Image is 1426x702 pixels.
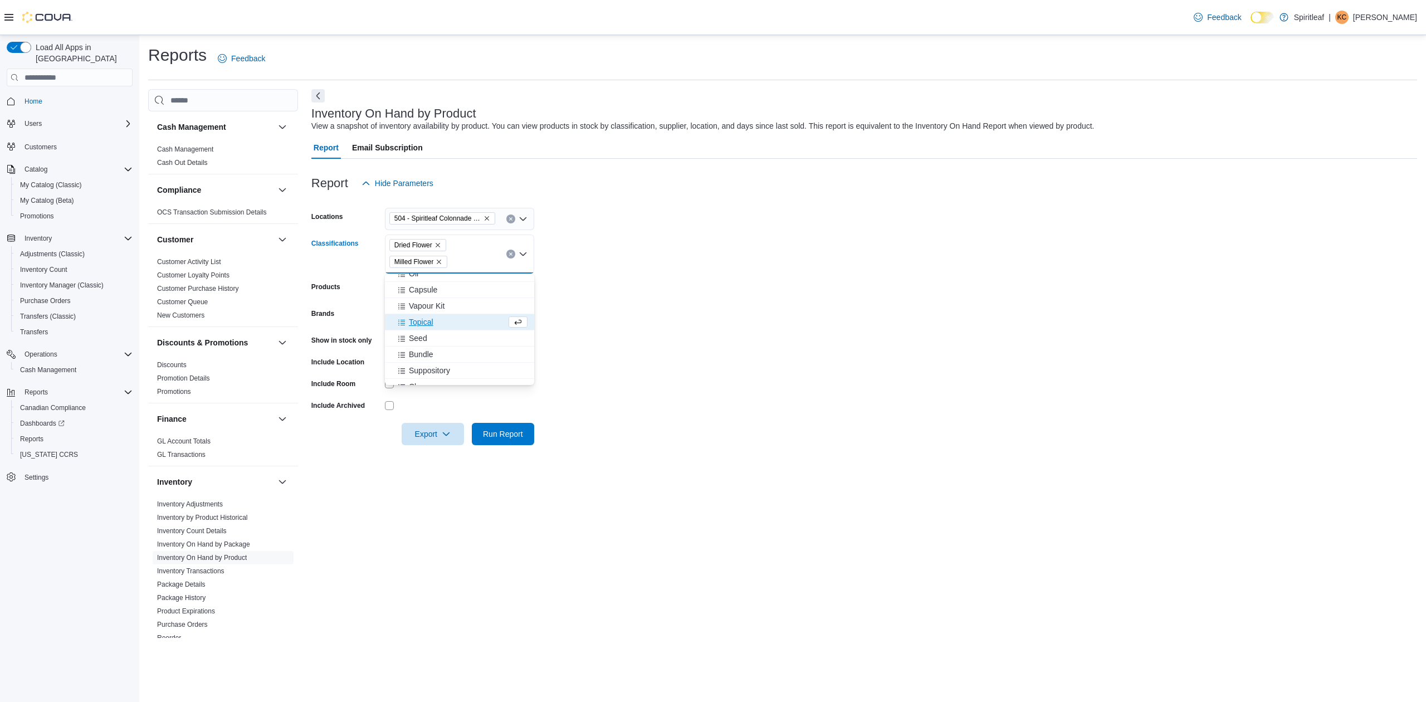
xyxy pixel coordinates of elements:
[311,336,372,345] label: Show in stock only
[157,633,181,642] span: Reorder
[157,593,206,602] span: Package History
[148,143,298,174] div: Cash Management
[16,417,133,430] span: Dashboards
[2,347,137,362] button: Operations
[157,337,274,348] button: Discounts & Promotions
[375,178,433,189] span: Hide Parameters
[385,314,534,330] button: Topical
[25,143,57,152] span: Customers
[311,358,364,367] label: Include Location
[506,250,515,259] button: Clear input
[157,311,204,320] span: New Customers
[311,107,476,120] h3: Inventory On Hand by Product
[157,159,208,167] a: Cash Out Details
[11,416,137,431] a: Dashboards
[157,121,226,133] h3: Cash Management
[385,363,534,379] button: Suppository
[2,469,137,485] button: Settings
[157,413,187,425] h3: Finance
[409,333,427,344] span: Seed
[157,158,208,167] span: Cash Out Details
[20,163,133,176] span: Catalog
[16,263,72,276] a: Inventory Count
[157,184,274,196] button: Compliance
[16,263,133,276] span: Inventory Count
[472,423,534,445] button: Run Report
[148,498,298,662] div: Inventory
[31,42,133,64] span: Load All Apps in [GEOGRAPHIC_DATA]
[311,282,340,291] label: Products
[16,310,80,323] a: Transfers (Classic)
[276,412,289,426] button: Finance
[16,194,133,207] span: My Catalog (Beta)
[16,194,79,207] a: My Catalog (Beta)
[157,621,208,628] a: Purchase Orders
[20,281,104,290] span: Inventory Manager (Classic)
[20,139,133,153] span: Customers
[16,325,52,339] a: Transfers
[157,554,247,562] a: Inventory On Hand by Product
[11,277,137,293] button: Inventory Manager (Classic)
[11,262,137,277] button: Inventory Count
[157,513,248,522] span: Inventory by Product Historical
[157,451,206,459] a: GL Transactions
[16,279,133,292] span: Inventory Manager (Classic)
[157,567,224,575] a: Inventory Transactions
[20,181,82,189] span: My Catalog (Classic)
[157,234,274,245] button: Customer
[483,428,523,440] span: Run Report
[157,634,181,642] a: Reorder
[16,178,86,192] a: My Catalog (Classic)
[157,311,204,319] a: New Customers
[157,257,221,266] span: Customer Activity List
[20,348,62,361] button: Operations
[231,53,265,64] span: Feedback
[11,309,137,324] button: Transfers (Classic)
[1189,6,1246,28] a: Feedback
[1337,11,1347,24] span: KC
[157,581,206,588] a: Package Details
[157,285,239,292] a: Customer Purchase History
[11,193,137,208] button: My Catalog (Beta)
[25,119,42,128] span: Users
[2,138,137,154] button: Customers
[20,163,52,176] button: Catalog
[11,362,137,378] button: Cash Management
[157,540,250,548] a: Inventory On Hand by Package
[20,470,133,484] span: Settings
[385,330,534,347] button: Seed
[157,500,223,509] span: Inventory Adjustments
[385,379,534,395] button: Clones
[20,117,133,130] span: Users
[1294,11,1324,24] p: Spiritleaf
[484,215,490,222] button: Remove 504 - Spiritleaf Colonnade Dr (Kemptville) from selection in this group
[276,120,289,134] button: Cash Management
[20,450,78,459] span: [US_STATE] CCRS
[157,234,193,245] h3: Customer
[157,361,187,369] a: Discounts
[11,246,137,262] button: Adjustments (Classic)
[16,209,133,223] span: Promotions
[16,401,133,415] span: Canadian Compliance
[157,121,274,133] button: Cash Management
[157,387,191,396] span: Promotions
[409,381,433,392] span: Clones
[157,450,206,459] span: GL Transactions
[357,172,438,194] button: Hide Parameters
[276,233,289,246] button: Customer
[16,178,133,192] span: My Catalog (Classic)
[157,413,274,425] button: Finance
[389,212,495,225] span: 504 - Spiritleaf Colonnade Dr (Kemptville)
[519,250,528,259] button: Close list of options
[16,363,133,377] span: Cash Management
[148,44,207,66] h1: Reports
[16,325,133,339] span: Transfers
[16,209,58,223] a: Promotions
[20,232,56,245] button: Inventory
[157,580,206,589] span: Package Details
[157,298,208,306] a: Customer Queue
[394,256,434,267] span: Milled Flower
[434,242,441,248] button: Remove Dried Flower from selection in this group
[409,365,450,376] span: Suppository
[157,298,208,306] span: Customer Queue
